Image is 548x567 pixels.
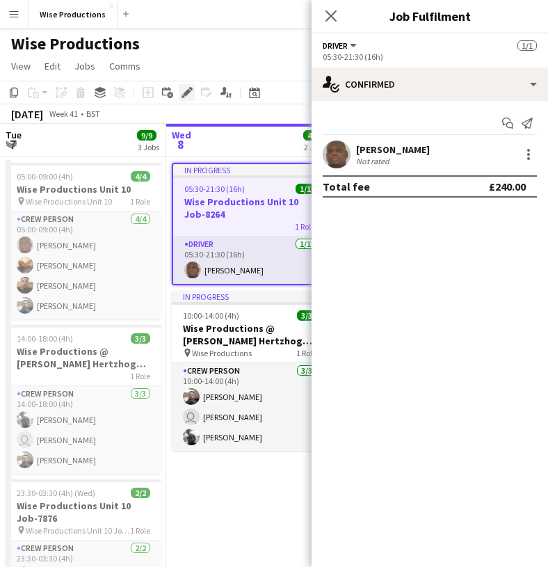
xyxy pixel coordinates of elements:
span: Tue [6,129,22,141]
span: 9/9 [137,130,156,141]
div: [DATE] [11,107,43,121]
div: 05:30-21:30 (16h) [323,51,537,62]
div: Confirmed [312,67,548,101]
span: 1 Role [296,348,316,358]
span: 1 Role [130,525,150,536]
h3: Wise Productions Unit 10 Job-8264 [173,195,326,221]
span: 1 Role [130,196,150,207]
span: Comms [109,60,140,72]
app-card-role: Crew Person3/310:00-14:00 (4h)[PERSON_NAME] [PERSON_NAME][PERSON_NAME] [172,363,328,451]
div: 3 Jobs [138,142,159,152]
div: In progress [172,291,328,302]
span: 1 Role [130,371,150,381]
span: Edit [45,60,61,72]
div: Not rated [356,156,392,166]
app-job-card: In progress05:30-21:30 (16h)1/1Wise Productions Unit 10 Job-82641 RoleDriver1/105:30-21:30 (16h)[... [172,163,328,285]
span: 05:00-09:00 (4h) [17,171,73,182]
span: 4/4 [303,130,323,141]
span: 1 Role [295,221,315,232]
app-card-role: Crew Person4/405:00-09:00 (4h)[PERSON_NAME][PERSON_NAME][PERSON_NAME][PERSON_NAME] [6,211,161,319]
h3: Wise Productions @ [PERSON_NAME] Hertzhog Job-7871 [6,345,161,370]
a: Edit [39,57,66,75]
span: 2/2 [131,488,150,498]
span: Jobs [74,60,95,72]
app-card-role: Crew Person3/314:00-18:00 (4h)[PERSON_NAME] [PERSON_NAME][PERSON_NAME] [6,386,161,474]
span: 7 [3,136,22,152]
span: Wise Productions [192,348,252,358]
h3: Wise Productions Unit 10 Job-7876 [6,500,161,525]
h3: Wise Productions @ [PERSON_NAME] Hertzhog Job-7871 [172,322,328,347]
span: 8 [170,136,191,152]
app-job-card: 14:00-18:00 (4h)3/3Wise Productions @ [PERSON_NAME] Hertzhog Job-78711 RoleCrew Person3/314:00-18... [6,325,161,474]
button: Driver [323,40,359,51]
div: BST [86,109,100,119]
app-job-card: 05:00-09:00 (4h)4/4Wise Productions Unit 10 Wise Productions Unit 101 RoleCrew Person4/405:00-09:... [6,163,161,319]
button: Wise Productions [29,1,118,28]
span: View [11,60,31,72]
h3: Wise Productions Unit 10 [6,183,161,195]
div: [PERSON_NAME] [356,143,430,156]
div: Total fee [323,179,370,193]
span: Wise Productions Unit 10 [26,196,112,207]
span: 1/1 [296,184,315,194]
div: In progress [173,164,326,175]
span: 1/1 [517,40,537,51]
h1: Wise Productions [11,33,140,54]
span: 4/4 [131,171,150,182]
a: View [6,57,36,75]
span: 3/3 [131,333,150,344]
a: Jobs [69,57,101,75]
span: Wed [172,129,191,141]
span: 3/3 [297,310,316,321]
span: Wise Productions Unit 10 Job-7876 [26,525,130,536]
span: Driver [323,40,348,51]
span: 10:00-14:00 (4h) [183,310,239,321]
span: 05:30-21:30 (16h) [184,184,245,194]
a: Comms [104,57,146,75]
span: 14:00-18:00 (4h) [17,333,73,344]
app-job-card: In progress10:00-14:00 (4h)3/3Wise Productions @ [PERSON_NAME] Hertzhog Job-7871 Wise Productions... [172,291,328,451]
div: 2 Jobs [304,142,325,152]
div: £240.00 [489,179,526,193]
h3: Job Fulfilment [312,7,548,25]
app-card-role: Driver1/105:30-21:30 (16h)[PERSON_NAME] [173,237,326,284]
span: Week 41 [46,109,81,119]
span: 23:30-03:30 (4h) (Wed) [17,488,95,498]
